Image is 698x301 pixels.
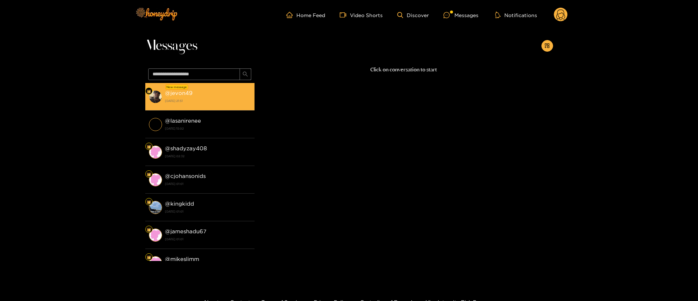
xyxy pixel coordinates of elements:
[165,208,251,215] strong: [DATE] 01:01
[165,173,206,179] strong: @ cjohansonids
[165,201,194,207] strong: @ kingkidd
[165,145,207,151] strong: @ shadyzay408
[147,255,151,260] img: Fan Level
[397,12,429,18] a: Discover
[544,43,550,49] span: appstore-add
[147,200,151,204] img: Fan Level
[165,98,251,104] strong: [DATE] 21:51
[286,12,296,18] span: home
[165,90,193,96] strong: @ jevon49
[165,118,201,124] strong: @ lasanirenee
[165,84,188,90] div: New message
[165,256,199,262] strong: @ mikeslimm
[149,229,162,242] img: conversation
[240,68,251,80] button: search
[165,125,251,132] strong: [DATE] 15:02
[145,37,197,55] span: Messages
[165,153,251,159] strong: [DATE] 02:32
[255,66,553,74] p: Click on conversation to start
[493,11,539,19] button: Notifications
[149,146,162,159] img: conversation
[149,118,162,131] img: conversation
[286,12,325,18] a: Home Feed
[541,40,553,52] button: appstore-add
[340,12,383,18] a: Video Shorts
[147,227,151,232] img: Fan Level
[165,228,206,234] strong: @ jameshadu67
[165,236,251,242] strong: [DATE] 01:01
[147,172,151,177] img: Fan Level
[147,144,151,149] img: Fan Level
[165,181,251,187] strong: [DATE] 01:01
[149,201,162,214] img: conversation
[149,90,162,103] img: conversation
[242,71,248,78] span: search
[149,256,162,269] img: conversation
[443,11,478,19] div: Messages
[340,12,350,18] span: video-camera
[147,89,151,94] img: Fan Level
[149,173,162,186] img: conversation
